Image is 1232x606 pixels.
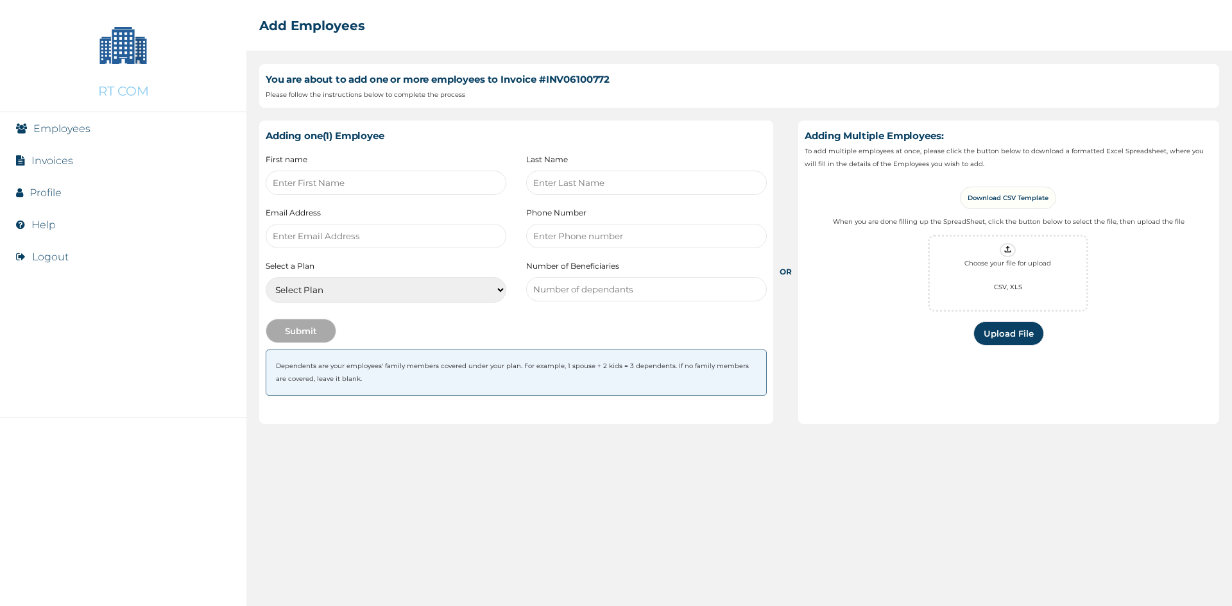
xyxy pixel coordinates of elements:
p: To add multiple employees at once, please click the button below to download a formatted Excel Sp... [805,145,1213,171]
button: Submit [266,319,336,343]
p: RT COM [98,83,149,99]
a: Profile [30,187,62,199]
p: Please follow the instructions below to complete the process [266,88,1213,101]
button: Upload File [973,321,1044,346]
label: First name [266,155,506,164]
img: Company [91,13,155,77]
input: Enter Phone number [526,224,767,248]
img: RelianceHMO's Logo [13,574,234,593]
label: Email Address [266,208,506,217]
p: OR [780,265,792,278]
input: Enter Email Address [266,224,506,248]
label: Number of Beneficiaries [526,261,767,271]
label: Last Name [526,155,767,164]
input: Enter First Name [266,171,506,195]
h2: Add Employees [259,18,365,33]
label: Phone Number [526,208,767,217]
h3: Adding Multiple Employees: [805,127,1213,145]
span: CSV, XLS [994,283,1022,291]
a: Download CSV Template [960,187,1056,209]
input: Enter Last Name [526,171,767,195]
a: Help [31,219,56,231]
input: Number of dependants [526,277,767,301]
label: Select a Plan [266,261,506,271]
a: Invoices [31,155,73,167]
h3: You are about to add one or more employees to Invoice # INV06100772 [266,71,1213,88]
h3: Adding one(1) Employee [266,127,767,145]
button: Logout [32,251,69,263]
p: Choose your file for upload [964,257,1051,270]
a: Employees [33,122,90,135]
p: Dependents are your employees' family members covered under your plan. For example, 1 spouse + 2 ... [276,360,757,385]
p: When you are done filling up the SpreadSheet, click the button below to select the file, then upl... [833,215,1185,228]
